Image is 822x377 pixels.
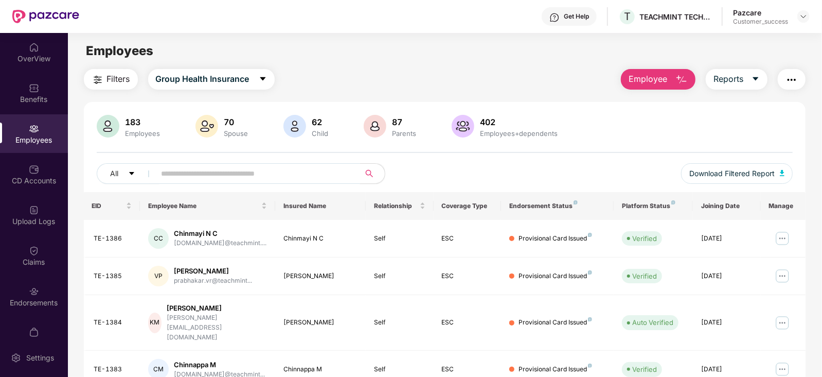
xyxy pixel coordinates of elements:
[622,202,685,210] div: Platform Status
[94,318,132,328] div: TE-1384
[519,271,592,281] div: Provisional Card Issued
[706,69,767,90] button: Reportscaret-down
[693,192,761,220] th: Joining Date
[29,246,39,256] img: svg+xml;base64,PHN2ZyBpZD0iQ2xhaW0iIHhtbG5zPSJodHRwOi8vd3d3LnczLm9yZy8yMDAwL3N2ZyIgd2lkdGg9IjIwIi...
[509,202,605,210] div: Endorsement Status
[94,365,132,374] div: TE-1383
[107,73,130,85] span: Filters
[29,286,39,297] img: svg+xml;base64,PHN2ZyBpZD0iRW5kb3JzZW1lbnRzIiB4bWxucz0iaHR0cDovL3d3dy53My5vcmcvMjAwMC9zdmciIHdpZH...
[774,315,791,331] img: manageButton
[624,10,631,23] span: T
[283,115,306,138] img: svg+xml;base64,PHN2ZyB4bWxucz0iaHR0cDovL3d3dy53My5vcmcvMjAwMC9zdmciIHhtbG5zOnhsaW5rPSJodHRwOi8vd3...
[632,233,657,244] div: Verified
[588,233,592,237] img: svg+xml;base64,PHN2ZyB4bWxucz0iaHR0cDovL3d3dy53My5vcmcvMjAwMC9zdmciIHdpZHRoPSI4IiBoZWlnaHQ9IjgiIH...
[390,117,419,127] div: 87
[29,83,39,93] img: svg+xml;base64,PHN2ZyBpZD0iQmVuZWZpdHMiIHhtbG5zPSJodHRwOi8vd3d3LnczLm9yZy8yMDAwL3N2ZyIgd2lkdGg9Ij...
[167,303,267,313] div: [PERSON_NAME]
[574,200,578,204] img: svg+xml;base64,PHN2ZyB4bWxucz0iaHR0cDovL3d3dy53My5vcmcvMjAwMC9zdmciIHdpZHRoPSI4IiBoZWlnaHQ9IjgiIH...
[111,168,119,179] span: All
[84,192,140,220] th: EID
[442,318,493,328] div: ESC
[519,365,592,374] div: Provisional Card Issued
[92,202,124,210] span: EID
[86,43,153,58] span: Employees
[478,117,560,127] div: 402
[360,163,385,184] button: search
[12,10,79,23] img: New Pazcare Logo
[701,365,753,374] div: [DATE]
[701,318,753,328] div: [DATE]
[29,42,39,53] img: svg+xml;base64,PHN2ZyBpZD0iSG9tZSIgeG1sbnM9Imh0dHA6Ly93d3cudzMub3JnLzIwMDAvc3ZnIiB3aWR0aD0iMjAiIG...
[761,192,806,220] th: Manage
[632,364,657,374] div: Verified
[283,365,357,374] div: Chinnappa M
[701,234,753,244] div: [DATE]
[364,115,386,138] img: svg+xml;base64,PHN2ZyB4bWxucz0iaHR0cDovL3d3dy53My5vcmcvMjAwMC9zdmciIHhtbG5zOnhsaW5rPSJodHRwOi8vd3...
[360,169,380,178] span: search
[752,75,760,84] span: caret-down
[259,75,267,84] span: caret-down
[733,8,788,18] div: Pazcare
[283,271,357,281] div: [PERSON_NAME]
[374,202,418,210] span: Relationship
[94,271,132,281] div: TE-1385
[681,163,793,184] button: Download Filtered Report
[374,271,425,281] div: Self
[478,129,560,138] div: Employees+dependents
[564,12,589,21] div: Get Help
[283,234,357,244] div: Chinmayi N C
[174,266,252,276] div: [PERSON_NAME]
[23,353,57,363] div: Settings
[283,318,357,328] div: [PERSON_NAME]
[374,365,425,374] div: Self
[29,205,39,215] img: svg+xml;base64,PHN2ZyBpZD0iVXBsb2FkX0xvZ3MiIGRhdGEtbmFtZT0iVXBsb2FkIExvZ3MiIHhtbG5zPSJodHRwOi8vd3...
[390,129,419,138] div: Parents
[140,192,275,220] th: Employee Name
[621,69,695,90] button: Employee
[366,192,434,220] th: Relationship
[156,73,249,85] span: Group Health Insurance
[519,318,592,328] div: Provisional Card Issued
[588,270,592,275] img: svg+xml;base64,PHN2ZyB4bWxucz0iaHR0cDovL3d3dy53My5vcmcvMjAwMC9zdmciIHdpZHRoPSI4IiBoZWlnaHQ9IjgiIH...
[588,317,592,321] img: svg+xml;base64,PHN2ZyB4bWxucz0iaHR0cDovL3d3dy53My5vcmcvMjAwMC9zdmciIHdpZHRoPSI4IiBoZWlnaHQ9IjgiIH...
[434,192,502,220] th: Coverage Type
[588,364,592,368] img: svg+xml;base64,PHN2ZyB4bWxucz0iaHR0cDovL3d3dy53My5vcmcvMjAwMC9zdmciIHdpZHRoPSI4IiBoZWlnaHQ9IjgiIH...
[452,115,474,138] img: svg+xml;base64,PHN2ZyB4bWxucz0iaHR0cDovL3d3dy53My5vcmcvMjAwMC9zdmciIHhtbG5zOnhsaW5rPSJodHRwOi8vd3...
[148,313,162,333] div: KM
[94,234,132,244] div: TE-1386
[632,271,657,281] div: Verified
[128,170,135,178] span: caret-down
[84,69,138,90] button: Filters
[29,164,39,175] img: svg+xml;base64,PHN2ZyBpZD0iQ0RfQWNjb3VudHMiIGRhdGEtbmFtZT0iQ0QgQWNjb3VudHMiIHhtbG5zPSJodHRwOi8vd3...
[785,74,798,86] img: svg+xml;base64,PHN2ZyB4bWxucz0iaHR0cDovL3d3dy53My5vcmcvMjAwMC9zdmciIHdpZHRoPSIyNCIgaGVpZ2h0PSIyNC...
[442,234,493,244] div: ESC
[774,230,791,247] img: manageButton
[675,74,688,86] img: svg+xml;base64,PHN2ZyB4bWxucz0iaHR0cDovL3d3dy53My5vcmcvMjAwMC9zdmciIHhtbG5zOnhsaW5rPSJodHRwOi8vd3...
[123,129,163,138] div: Employees
[629,73,667,85] span: Employee
[374,318,425,328] div: Self
[148,69,275,90] button: Group Health Insurancecaret-down
[174,229,266,238] div: Chinmayi N C
[92,74,104,86] img: svg+xml;base64,PHN2ZyB4bWxucz0iaHR0cDovL3d3dy53My5vcmcvMjAwMC9zdmciIHdpZHRoPSIyNCIgaGVpZ2h0PSIyNC...
[148,228,169,249] div: CC
[195,115,218,138] img: svg+xml;base64,PHN2ZyB4bWxucz0iaHR0cDovL3d3dy53My5vcmcvMjAwMC9zdmciIHhtbG5zOnhsaW5rPSJodHRwOi8vd3...
[29,327,39,337] img: svg+xml;base64,PHN2ZyBpZD0iTXlfT3JkZXJzIiBkYXRhLW5hbWU9Ik15IE9yZGVycyIgeG1sbnM9Imh0dHA6Ly93d3cudz...
[671,200,675,204] img: svg+xml;base64,PHN2ZyB4bWxucz0iaHR0cDovL3d3dy53My5vcmcvMjAwMC9zdmciIHdpZHRoPSI4IiBoZWlnaHQ9IjgiIH...
[701,271,753,281] div: [DATE]
[11,353,21,363] img: svg+xml;base64,PHN2ZyBpZD0iU2V0dGluZy0yMHgyMCIgeG1sbnM9Imh0dHA6Ly93d3cudzMub3JnLzIwMDAvc3ZnIiB3aW...
[374,234,425,244] div: Self
[174,360,265,370] div: Chinnappa M
[310,117,331,127] div: 62
[148,202,259,210] span: Employee Name
[310,129,331,138] div: Child
[780,170,785,176] img: svg+xml;base64,PHN2ZyB4bWxucz0iaHR0cDovL3d3dy53My5vcmcvMjAwMC9zdmciIHhtbG5zOnhsaW5rPSJodHRwOi8vd3...
[222,117,251,127] div: 70
[713,73,743,85] span: Reports
[148,266,169,286] div: VP
[519,234,592,244] div: Provisional Card Issued
[97,115,119,138] img: svg+xml;base64,PHN2ZyB4bWxucz0iaHR0cDovL3d3dy53My5vcmcvMjAwMC9zdmciIHhtbG5zOnhsaW5rPSJodHRwOi8vd3...
[442,365,493,374] div: ESC
[774,268,791,284] img: manageButton
[442,271,493,281] div: ESC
